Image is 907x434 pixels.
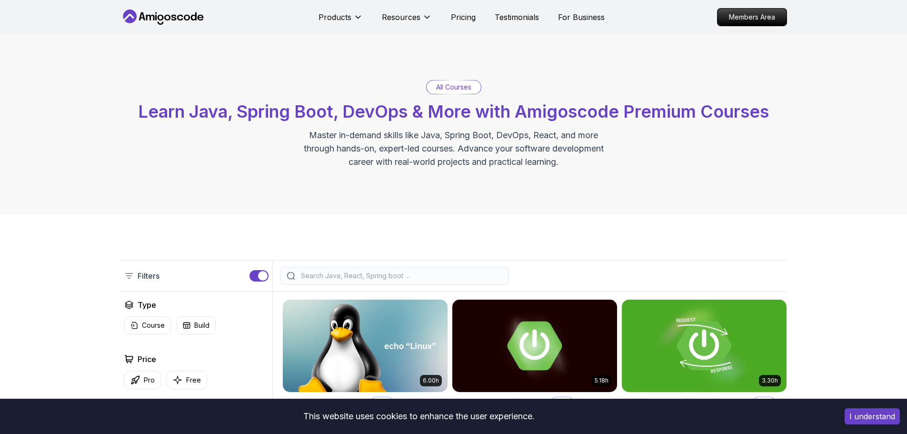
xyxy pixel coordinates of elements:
[436,82,471,92] p: All Courses
[142,321,165,330] p: Course
[299,271,503,281] input: Search Java, React, Spring boot ...
[382,11,432,30] button: Resources
[138,270,159,282] p: Filters
[167,371,207,389] button: Free
[144,375,155,385] p: Pro
[382,11,420,23] p: Resources
[452,300,617,392] img: Advanced Spring Boot card
[194,321,209,330] p: Build
[371,397,392,407] p: Pro
[319,11,351,23] p: Products
[717,8,787,26] a: Members Area
[124,371,161,389] button: Pro
[319,11,363,30] button: Products
[754,397,775,407] p: Pro
[138,101,769,122] span: Learn Java, Spring Boot, DevOps & More with Amigoscode Premium Courses
[282,395,367,409] h2: Linux Fundamentals
[423,377,439,384] p: 6.00h
[621,395,749,409] h2: Building APIs with Spring Boot
[138,299,156,311] h2: Type
[294,129,614,169] p: Master in-demand skills like Java, Spring Boot, DevOps, React, and more through hands-on, expert-...
[558,11,605,23] a: For Business
[552,397,573,407] p: Pro
[177,316,216,334] button: Build
[138,353,156,365] h2: Price
[452,395,547,409] h2: Advanced Spring Boot
[622,300,787,392] img: Building APIs with Spring Boot card
[845,408,900,424] button: Accept cookies
[124,316,171,334] button: Course
[495,11,539,23] a: Testimonials
[762,377,778,384] p: 3.30h
[718,9,787,26] p: Members Area
[186,375,201,385] p: Free
[451,11,476,23] a: Pricing
[7,406,830,427] div: This website uses cookies to enhance the user experience.
[595,377,608,384] p: 5.18h
[282,299,448,431] a: Linux Fundamentals card6.00hLinux FundamentalsProLearn the fundamentals of Linux and how to use t...
[283,300,448,392] img: Linux Fundamentals card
